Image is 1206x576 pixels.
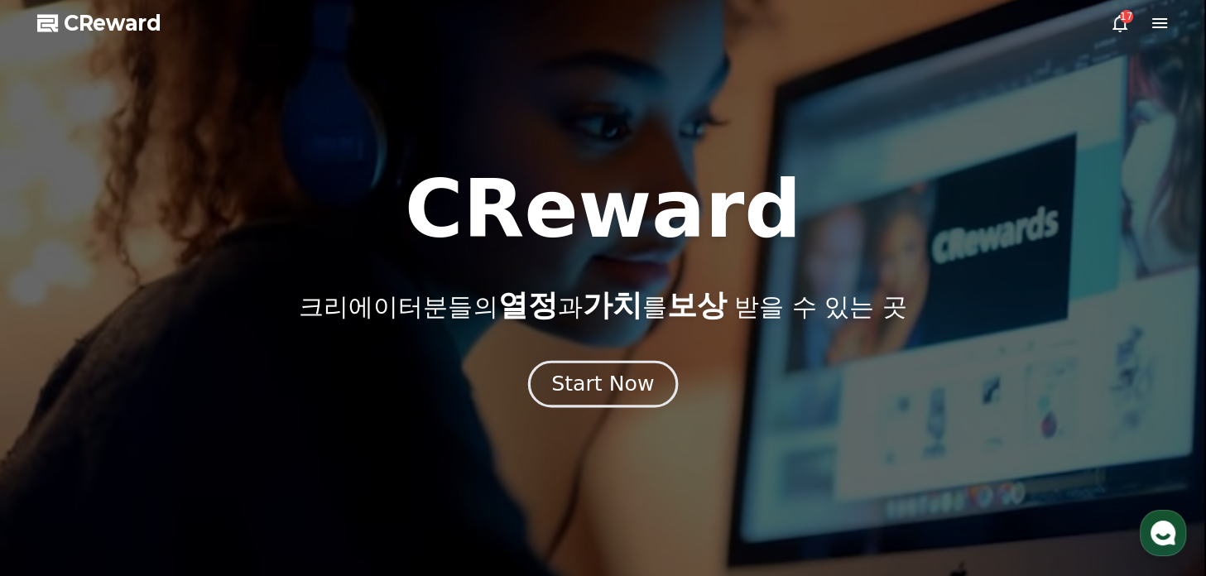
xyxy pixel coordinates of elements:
button: Start Now [528,361,678,408]
span: 대화 [151,464,171,478]
div: Start Now [551,370,654,398]
a: CReward [37,10,161,36]
span: 보상 [666,288,726,322]
a: 홈 [5,439,109,480]
span: 홈 [52,463,62,477]
div: 17 [1120,10,1133,23]
a: 17 [1110,13,1130,33]
h1: CReward [405,170,801,249]
a: 대화 [109,439,214,480]
span: 열정 [497,288,557,322]
span: CReward [64,10,161,36]
span: 설정 [256,463,276,477]
a: Start Now [531,378,675,394]
p: 크리에이터분들의 과 를 받을 수 있는 곳 [299,289,906,322]
a: 설정 [214,439,318,480]
span: 가치 [582,288,641,322]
